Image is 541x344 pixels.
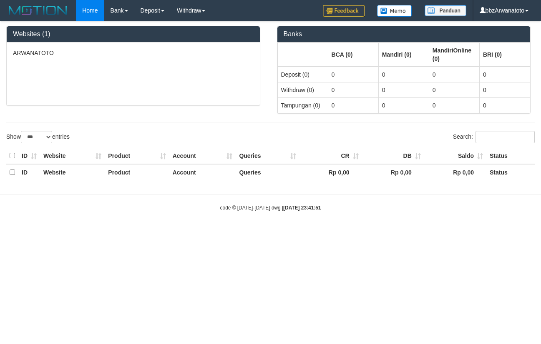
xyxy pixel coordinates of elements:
input: Search: [476,131,535,143]
img: Feedback.jpg [323,5,365,17]
th: Queries [236,164,299,180]
th: Group: activate to sort column ascending [328,42,378,67]
img: MOTION_logo.png [6,4,70,17]
th: Status [486,164,535,180]
th: Rp 0,00 [362,164,424,180]
th: DB [362,148,424,164]
th: Account [169,164,236,180]
th: Status [486,148,535,164]
td: 0 [479,67,530,82]
h3: Banks [284,30,524,38]
label: Search: [453,131,535,143]
th: Queries [236,148,299,164]
th: ID [18,148,40,164]
th: Rp 0,00 [299,164,362,180]
th: Website [40,164,105,180]
td: 0 [378,97,429,113]
th: Rp 0,00 [424,164,486,180]
th: Group: activate to sort column ascending [429,42,479,67]
select: Showentries [21,131,52,143]
th: Product [105,164,169,180]
td: Tampungan (0) [277,97,328,113]
td: 0 [479,97,530,113]
th: Group: activate to sort column ascending [277,42,328,67]
td: 0 [429,82,479,97]
td: Deposit (0) [277,67,328,82]
td: 0 [429,67,479,82]
img: Button%20Memo.svg [377,5,412,17]
th: ID [18,164,40,180]
th: CR [299,148,362,164]
th: Website [40,148,105,164]
td: 0 [378,67,429,82]
td: 0 [328,97,378,113]
img: panduan.png [425,5,466,16]
td: Withdraw (0) [277,82,328,97]
td: 0 [378,82,429,97]
th: Group: activate to sort column ascending [479,42,530,67]
th: Group: activate to sort column ascending [378,42,429,67]
th: Account [169,148,236,164]
td: 0 [479,82,530,97]
th: Product [105,148,169,164]
p: ARWANATOTO [13,49,254,57]
th: Saldo [424,148,486,164]
strong: [DATE] 23:41:51 [283,205,321,211]
td: 0 [328,67,378,82]
td: 0 [429,97,479,113]
label: Show entries [6,131,70,143]
td: 0 [328,82,378,97]
h3: Websites (1) [13,30,254,38]
small: code © [DATE]-[DATE] dwg | [220,205,321,211]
